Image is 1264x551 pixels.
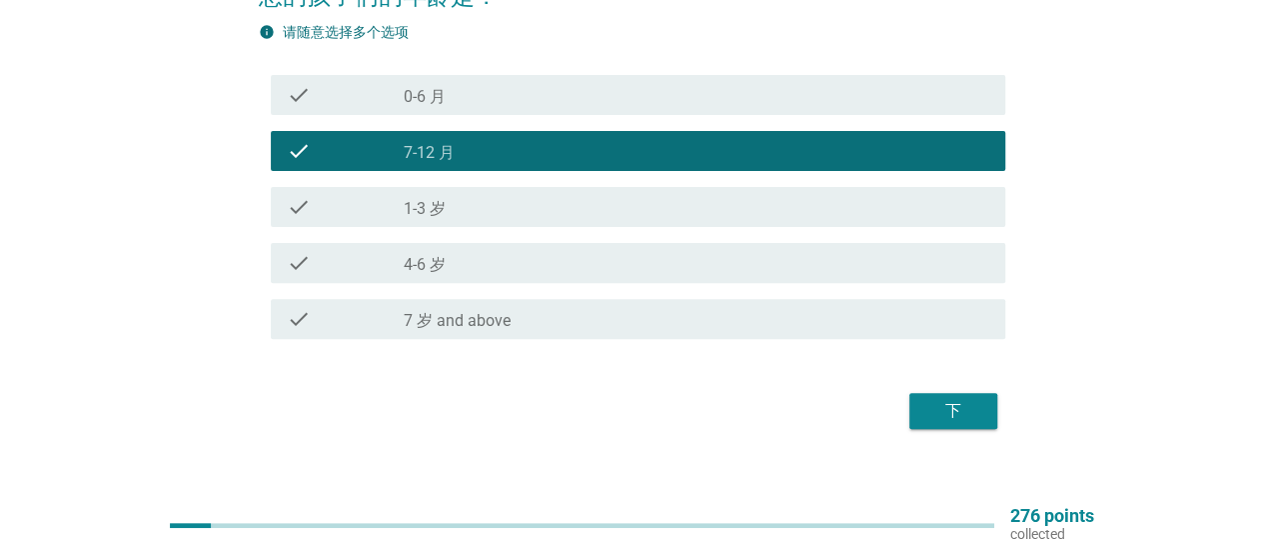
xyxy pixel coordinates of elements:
label: 4-6 岁 [404,255,446,275]
div: 下 [925,399,981,423]
i: check [287,139,311,163]
i: check [287,307,311,331]
p: 276 points [1010,507,1094,525]
button: 下 [909,393,997,429]
label: 7-12 月 [404,143,455,163]
p: collected [1010,525,1094,543]
label: 请随意选择多个选项 [283,24,409,40]
i: info [259,24,275,40]
i: check [287,195,311,219]
label: 1-3 岁 [404,199,446,219]
i: check [287,251,311,275]
label: 7 岁 and above [404,311,511,331]
label: 0-6 月 [404,87,446,107]
i: check [287,83,311,107]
